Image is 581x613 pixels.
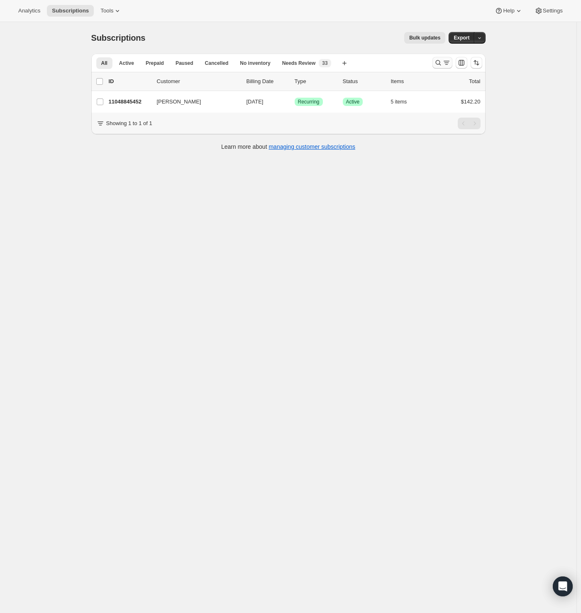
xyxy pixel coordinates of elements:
span: All [101,60,107,66]
span: 33 [322,60,327,66]
p: 11048845452 [109,98,150,106]
span: Help [503,7,514,14]
span: Analytics [18,7,40,14]
div: Open Intercom Messenger [553,576,573,596]
button: Bulk updates [404,32,445,44]
span: Prepaid [146,60,164,66]
div: Items [391,77,432,86]
span: Recurring [298,98,320,105]
span: Settings [543,7,563,14]
button: Export [449,32,474,44]
button: Customize table column order and visibility [456,57,467,69]
span: Tools [100,7,113,14]
p: Showing 1 to 1 of 1 [106,119,152,128]
a: managing customer subscriptions [269,143,355,150]
span: $142.20 [461,98,481,105]
div: 11048845452[PERSON_NAME][DATE]SuccessRecurringSuccessActive5 items$142.20 [109,96,481,108]
p: Learn more about [221,143,355,151]
p: ID [109,77,150,86]
span: Needs Review [282,60,316,66]
span: Subscriptions [91,33,146,42]
div: Type [295,77,336,86]
button: Subscriptions [47,5,94,17]
span: 5 items [391,98,407,105]
button: Help [490,5,527,17]
button: Analytics [13,5,45,17]
span: Cancelled [205,60,229,66]
button: Sort the results [471,57,482,69]
span: Active [119,60,134,66]
nav: Pagination [458,118,481,129]
button: Search and filter results [432,57,452,69]
div: IDCustomerBilling DateTypeStatusItemsTotal [109,77,481,86]
span: No inventory [240,60,270,66]
button: Settings [530,5,568,17]
button: Create new view [338,57,351,69]
p: Status [343,77,384,86]
button: 5 items [391,96,416,108]
span: Subscriptions [52,7,89,14]
span: Active [346,98,360,105]
span: Bulk updates [409,34,440,41]
p: Customer [157,77,240,86]
button: Tools [95,5,127,17]
p: Billing Date [247,77,288,86]
span: Export [454,34,469,41]
span: Paused [176,60,193,66]
span: [PERSON_NAME] [157,98,201,106]
span: [DATE] [247,98,264,105]
p: Total [469,77,480,86]
button: [PERSON_NAME] [152,95,235,108]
